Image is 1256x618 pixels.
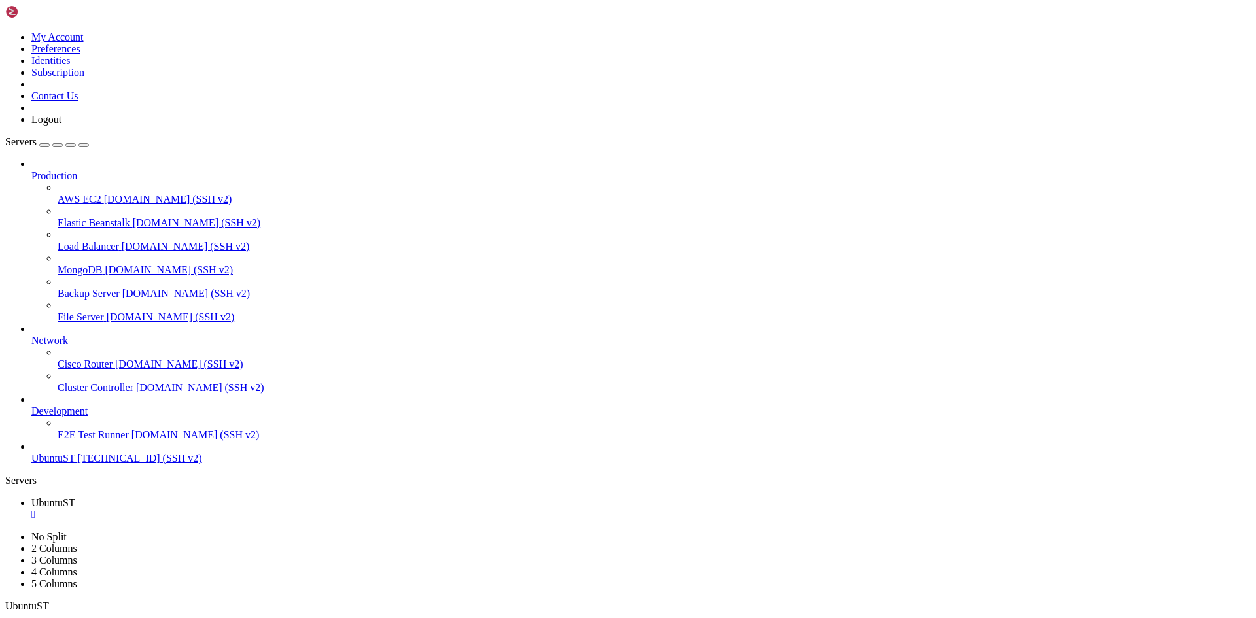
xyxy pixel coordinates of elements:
[58,288,1251,300] a: Backup Server [DOMAIN_NAME] (SSH v2)
[58,194,1251,205] a: AWS EC2 [DOMAIN_NAME] (SSH v2)
[455,517,466,528] span: ^F
[37,517,47,528] span: ^R
[52,105,110,116] span: http-equiv=
[5,172,1086,183] x-row: }
[58,241,1251,252] a: Load Balancer [DOMAIN_NAME] (SSH v2)
[58,217,1251,229] a: Elastic Beanstalk [DOMAIN_NAME] (SSH v2)
[58,429,129,440] span: E2E Test Runner
[31,55,71,66] a: Identities
[5,136,89,147] a: Servers
[58,370,1251,394] li: Cluster Controller [DOMAIN_NAME] (SSH v2)
[31,335,1251,347] a: Network
[58,229,1251,252] li: Load Balancer [DOMAIN_NAME] (SSH v2)
[31,158,1251,323] li: Production
[105,264,233,275] span: [DOMAIN_NAME] (SSH v2)
[220,506,230,517] span: ^C
[5,161,1086,172] x-row: padding: 0px 0px 0px 0px;
[136,382,264,393] span: [DOMAIN_NAME] (SSH v2)
[131,429,260,440] span: [DOMAIN_NAME] (SSH v2)
[5,228,1086,239] x-row: background-color: #D8DBE2;
[26,116,63,127] span: <title>
[5,328,1086,339] x-row: display: table;
[330,16,434,27] span: "[URL][DOMAIN_NAME]"
[31,497,75,508] span: UbuntuST
[366,105,377,116] span: />
[434,506,450,517] span: M-Q
[5,372,1086,383] x-row: margin-bottom: 3px;
[84,128,136,138] span: "text/css"
[58,217,130,228] span: Elastic Beanstalk
[5,350,1086,361] x-row: width: 800px;
[122,241,250,252] span: [DOMAIN_NAME] (SSH v2)
[5,517,16,528] span: ^X
[309,506,324,517] span: M-A
[5,83,21,94] span: -->
[31,531,67,542] a: No Split
[141,517,152,528] span: ^U
[16,94,47,105] span: <head>
[173,506,183,517] span: ^T
[31,27,63,38] span: xmlns=
[94,517,105,528] span: ^\
[5,72,126,82] span: See: [URL][DOMAIN_NAME]
[5,136,37,147] span: Servers
[58,358,113,369] span: Cisco Router
[5,205,1086,216] x-row: padding: 3px 3px 3px 3px;
[466,494,539,506] span: [ Read 363 lin
[324,517,340,528] span: M-6
[492,506,502,517] span: ^B
[31,335,68,346] span: Network
[58,417,1251,441] li: E2E Test Runner [DOMAIN_NAME] (SSH v2)
[58,382,1251,394] a: Cluster Controller [DOMAIN_NAME] (SSH v2)
[110,105,183,116] span: "Content-Type"
[5,150,1086,161] x-row: margin: 0px 0px 0px 0px;
[434,16,440,27] span: >
[31,566,77,577] a: 4 Columns
[31,394,1251,441] li: Development
[5,405,1086,417] x-row: padding: 0px 0px 0px 0px;
[5,517,1086,528] x-row: Exit Read File Replace Paste Justify Go To Line Redo Copy Where Was Next Forward
[31,114,61,125] a: Logout
[188,105,230,116] span: content=
[58,300,1251,323] li: File Server [DOMAIN_NAME] (SSH v2)
[26,128,58,138] span: <style
[5,194,1086,205] x-row: body, html {
[58,205,1251,229] li: Elastic Beanstalk [DOMAIN_NAME] (SSH v2)
[272,506,288,517] span: M-U
[31,497,1251,521] a: UbuntuST
[58,311,104,322] span: File Server
[5,272,1086,283] x-row: text-align: center;
[173,128,215,138] span: "screen"
[215,128,220,138] span: >
[31,509,1251,521] a: 
[5,394,1086,405] x-row: margin-right: auto;
[31,453,1251,464] a: UbuntuST [TECHNICAL_ID] (SSH v2)
[58,276,1251,300] li: Backup Server [DOMAIN_NAME] (SSH v2)
[58,264,102,275] span: MongoDB
[5,261,1086,272] x-row: font-size: 11pt;
[133,217,261,228] span: [DOMAIN_NAME] (SSH v2)
[5,472,1086,483] x-row: background-color: #FFFFFF;
[115,358,243,369] span: [DOMAIN_NAME] (SSH v2)
[178,517,188,528] span: ^J
[31,170,1251,182] a: Production
[58,311,1251,323] a: File Server [DOMAIN_NAME] (SSH v2)
[58,241,119,252] span: Load Balancer
[5,506,16,517] span: ^G
[31,441,1251,464] li: UbuntuST [TECHNICAL_ID] (SSH v2)
[31,31,84,43] a: My Account
[147,506,157,517] span: ^K
[5,5,80,18] img: Shellngn
[16,39,37,49] span: <!--
[361,517,372,528] span: ^Q
[167,27,173,38] span: >
[5,475,1251,487] div: Servers
[539,494,560,506] span: es ]
[58,182,1251,205] li: AWS EC2 [DOMAIN_NAME] (SSH v2)
[288,517,304,528] span: M-E
[141,128,173,138] span: media=
[31,67,84,78] a: Subscription
[5,16,115,27] span: <!DOCTYPE html PUBLIC
[5,116,1086,128] x-row: Apache2 Ubuntu Default Page: It works
[58,347,1251,370] li: Cisco Router [DOMAIN_NAME] (SSH v2)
